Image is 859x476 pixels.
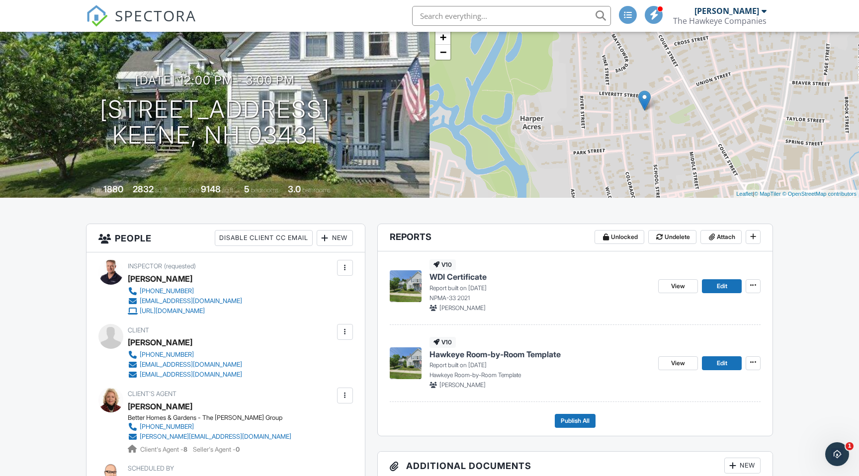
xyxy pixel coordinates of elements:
div: [EMAIL_ADDRESS][DOMAIN_NAME] [140,297,242,305]
div: [EMAIL_ADDRESS][DOMAIN_NAME] [140,371,242,379]
span: sq.ft. [222,186,235,194]
div: 9148 [201,184,221,194]
a: Zoom out [435,45,450,60]
a: [EMAIL_ADDRESS][DOMAIN_NAME] [128,360,242,370]
div: New [724,458,761,474]
h3: People [86,224,365,252]
span: Scheduled By [128,465,174,472]
div: [PHONE_NUMBER] [140,287,194,295]
div: 5 [244,184,250,194]
a: [PHONE_NUMBER] [128,422,291,432]
div: [PERSON_NAME] [694,6,759,16]
div: New [317,230,353,246]
a: © OpenStreetMap contributors [782,191,857,197]
span: Client's Agent - [140,446,189,453]
div: Better Homes & Gardens - The [PERSON_NAME] Group [128,414,299,422]
div: The Hawkeye Companies [673,16,767,26]
a: © MapTiler [754,191,781,197]
div: 3.0 [288,184,301,194]
div: [EMAIL_ADDRESS][DOMAIN_NAME] [140,361,242,369]
a: SPECTORA [86,13,196,34]
iframe: Intercom live chat [825,442,849,466]
span: bathrooms [302,186,331,194]
div: [PERSON_NAME] [128,399,192,414]
a: [EMAIL_ADDRESS][DOMAIN_NAME] [128,370,242,380]
span: Seller's Agent - [193,446,240,453]
input: Search everything... [412,6,611,26]
span: Lot Size [178,186,199,194]
span: Built [91,186,102,194]
div: | [734,190,859,198]
h1: [STREET_ADDRESS] Keene, NH 03431 [100,96,330,149]
div: [PERSON_NAME] [128,335,192,350]
h3: [DATE] 12:00 pm - 3:00 pm [135,74,295,87]
div: [PHONE_NUMBER] [140,423,194,431]
span: SPECTORA [115,5,196,26]
strong: 0 [236,446,240,453]
a: Leaflet [736,191,753,197]
a: [EMAIL_ADDRESS][DOMAIN_NAME] [128,296,242,306]
img: The Best Home Inspection Software - Spectora [86,5,108,27]
div: [PHONE_NUMBER] [140,351,194,359]
span: (requested) [164,262,196,270]
a: [PERSON_NAME][EMAIL_ADDRESS][DOMAIN_NAME] [128,432,291,442]
span: sq. ft. [155,186,169,194]
a: [URL][DOMAIN_NAME] [128,306,242,316]
span: Inspector [128,262,162,270]
a: [PHONE_NUMBER] [128,286,242,296]
div: [URL][DOMAIN_NAME] [140,307,205,315]
span: 1 [846,442,854,450]
div: [PERSON_NAME][EMAIL_ADDRESS][DOMAIN_NAME] [140,433,291,441]
div: Disable Client CC Email [215,230,313,246]
strong: 8 [183,446,187,453]
a: Zoom in [435,30,450,45]
span: Client's Agent [128,390,176,397]
div: 1880 [103,184,123,194]
span: Client [128,326,149,334]
span: bedrooms [251,186,278,194]
a: [PHONE_NUMBER] [128,350,242,360]
div: [PERSON_NAME] [128,271,192,286]
div: 2832 [133,184,154,194]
